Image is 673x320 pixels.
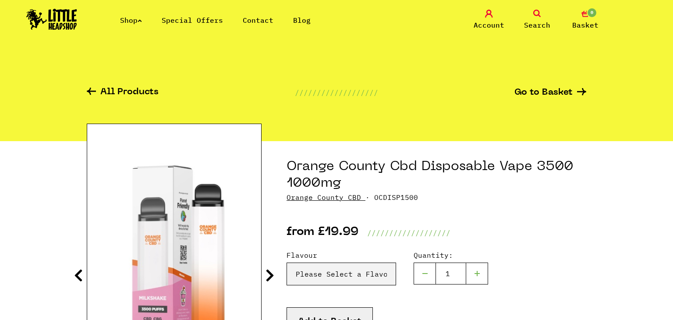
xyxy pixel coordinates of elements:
[515,10,559,30] a: Search
[474,20,504,30] span: Account
[162,16,223,25] a: Special Offers
[514,88,586,97] a: Go to Basket
[295,87,378,98] p: ///////////////////
[436,263,466,284] input: 1
[524,20,550,30] span: Search
[120,16,142,25] a: Shop
[572,20,599,30] span: Basket
[287,192,586,203] p: · OCDISP1500
[287,159,586,192] h1: Orange County Cbd Disposable Vape 3500 1000mg
[587,7,597,18] span: 0
[293,16,311,25] a: Blog
[87,88,159,98] a: All Products
[287,228,358,238] p: from £19.99
[243,16,273,25] a: Contact
[367,228,450,238] p: ///////////////////
[287,250,396,260] label: Flavour
[563,10,607,30] a: 0 Basket
[414,250,488,260] label: Quantity:
[287,193,361,202] a: Orange County CBD
[26,9,77,30] img: Little Head Shop Logo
